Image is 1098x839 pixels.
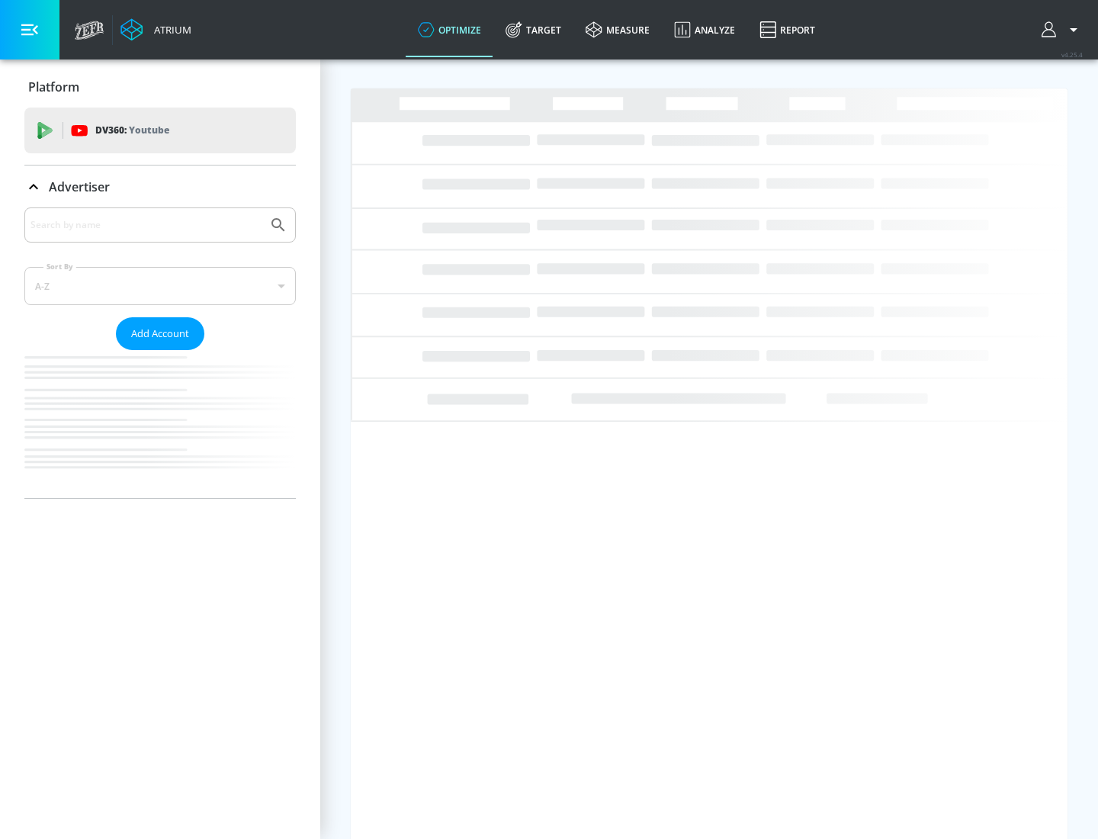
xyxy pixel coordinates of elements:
[120,18,191,41] a: Atrium
[49,178,110,195] p: Advertiser
[573,2,662,57] a: measure
[24,267,296,305] div: A-Z
[24,66,296,108] div: Platform
[662,2,747,57] a: Analyze
[24,207,296,498] div: Advertiser
[148,23,191,37] div: Atrium
[24,108,296,153] div: DV360: Youtube
[95,122,169,139] p: DV360:
[129,122,169,138] p: Youtube
[747,2,827,57] a: Report
[30,215,262,235] input: Search by name
[24,166,296,208] div: Advertiser
[493,2,573,57] a: Target
[116,317,204,350] button: Add Account
[406,2,493,57] a: optimize
[28,79,79,95] p: Platform
[24,350,296,498] nav: list of Advertiser
[43,262,76,272] label: Sort By
[1061,50,1083,59] span: v 4.25.4
[131,325,189,342] span: Add Account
